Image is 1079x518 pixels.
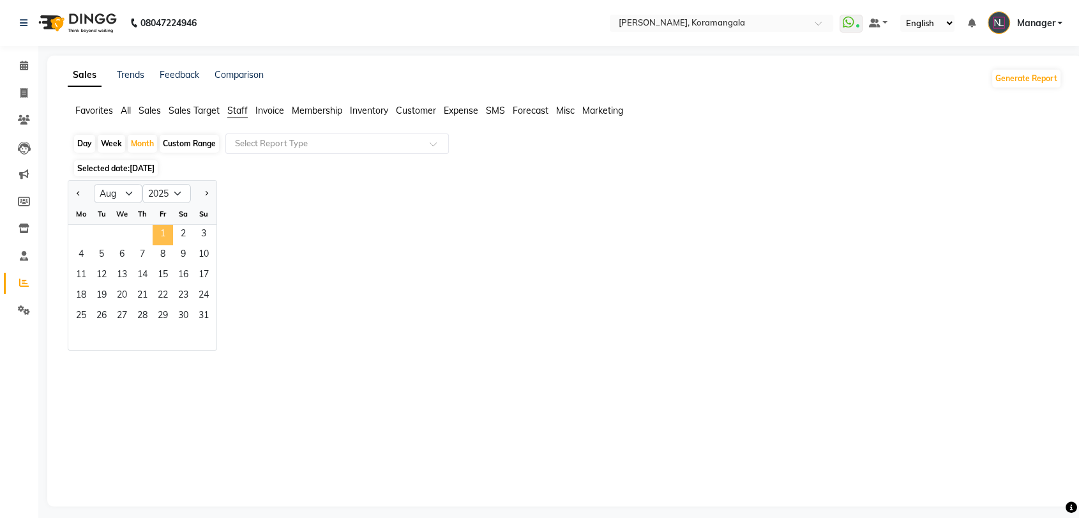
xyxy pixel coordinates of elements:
span: Misc [556,105,575,116]
div: Week [98,135,125,153]
div: Saturday, August 16, 2025 [173,266,193,286]
span: 31 [193,307,214,327]
div: We [112,204,132,224]
div: Month [128,135,157,153]
div: Friday, August 15, 2025 [153,266,173,286]
a: Feedback [160,69,199,80]
div: Sunday, August 10, 2025 [193,245,214,266]
span: 19 [91,286,112,307]
div: Saturday, August 30, 2025 [173,307,193,327]
div: Th [132,204,153,224]
span: Expense [444,105,478,116]
span: 24 [193,286,214,307]
div: Thursday, August 7, 2025 [132,245,153,266]
div: Friday, August 1, 2025 [153,225,173,245]
span: Forecast [513,105,548,116]
span: Favorites [75,105,113,116]
span: [DATE] [130,164,155,173]
span: 20 [112,286,132,307]
div: Friday, August 22, 2025 [153,286,173,307]
div: Custom Range [160,135,219,153]
a: Sales [68,64,102,87]
span: 13 [112,266,132,286]
span: Customer [396,105,436,116]
div: Thursday, August 14, 2025 [132,266,153,286]
div: Sunday, August 24, 2025 [193,286,214,307]
span: 9 [173,245,193,266]
span: 15 [153,266,173,286]
div: Su [193,204,214,224]
div: Tuesday, August 26, 2025 [91,307,112,327]
img: Manager [988,11,1010,34]
span: 2 [173,225,193,245]
div: Saturday, August 23, 2025 [173,286,193,307]
div: Thursday, August 28, 2025 [132,307,153,327]
span: 12 [91,266,112,286]
span: Marketing [582,105,623,116]
span: 23 [173,286,193,307]
span: Sales [139,105,161,116]
span: 1 [153,225,173,245]
div: Tuesday, August 19, 2025 [91,286,112,307]
div: Tu [91,204,112,224]
div: Wednesday, August 6, 2025 [112,245,132,266]
div: Monday, August 18, 2025 [71,286,91,307]
div: Tuesday, August 5, 2025 [91,245,112,266]
span: Membership [292,105,342,116]
a: Comparison [215,69,264,80]
div: Tuesday, August 12, 2025 [91,266,112,286]
div: Sunday, August 31, 2025 [193,307,214,327]
span: 14 [132,266,153,286]
span: 3 [193,225,214,245]
span: Selected date: [74,160,158,176]
span: 5 [91,245,112,266]
div: Day [74,135,95,153]
span: 25 [71,307,91,327]
span: 17 [193,266,214,286]
div: Saturday, August 9, 2025 [173,245,193,266]
span: 11 [71,266,91,286]
span: 10 [193,245,214,266]
span: All [121,105,131,116]
div: Wednesday, August 20, 2025 [112,286,132,307]
span: Manager [1016,17,1055,30]
span: 30 [173,307,193,327]
div: Sa [173,204,193,224]
div: Sunday, August 3, 2025 [193,225,214,245]
select: Select year [142,184,191,203]
div: Thursday, August 21, 2025 [132,286,153,307]
a: Trends [117,69,144,80]
div: Friday, August 29, 2025 [153,307,173,327]
span: SMS [486,105,505,116]
span: 28 [132,307,153,327]
img: logo [33,5,120,41]
div: Wednesday, August 27, 2025 [112,307,132,327]
span: 29 [153,307,173,327]
b: 08047224946 [140,5,197,41]
div: Monday, August 25, 2025 [71,307,91,327]
span: 7 [132,245,153,266]
span: 26 [91,307,112,327]
div: Friday, August 8, 2025 [153,245,173,266]
span: Staff [227,105,248,116]
button: Generate Report [992,70,1060,88]
select: Select month [94,184,142,203]
span: 18 [71,286,91,307]
span: 4 [71,245,91,266]
span: 8 [153,245,173,266]
button: Previous month [73,183,84,204]
span: Inventory [350,105,388,116]
div: Sunday, August 17, 2025 [193,266,214,286]
span: Sales Target [169,105,220,116]
span: 22 [153,286,173,307]
span: 6 [112,245,132,266]
div: Mo [71,204,91,224]
span: 21 [132,286,153,307]
span: 16 [173,266,193,286]
span: 27 [112,307,132,327]
button: Next month [201,183,211,204]
div: Wednesday, August 13, 2025 [112,266,132,286]
div: Monday, August 11, 2025 [71,266,91,286]
div: Saturday, August 2, 2025 [173,225,193,245]
div: Fr [153,204,173,224]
